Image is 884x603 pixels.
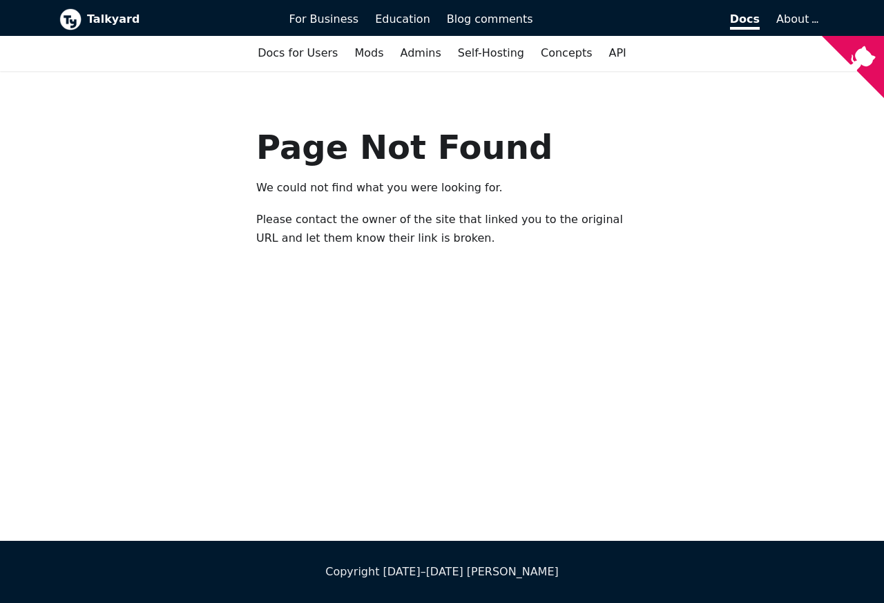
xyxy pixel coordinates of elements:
b: Talkyard [87,10,270,28]
a: Talkyard logoTalkyard [59,8,270,30]
a: For Business [281,8,367,31]
a: Education [367,8,439,31]
a: Docs for Users [249,41,346,65]
img: Talkyard logo [59,8,81,30]
a: Blog comments [439,8,541,31]
span: Blog comments [447,12,533,26]
a: Admins [392,41,450,65]
a: Docs [541,8,769,31]
p: Please contact the owner of the site that linked you to the original URL and let them know their ... [256,211,628,247]
a: Concepts [532,41,601,65]
a: Self-Hosting [450,41,532,65]
div: Copyright [DATE]–[DATE] [PERSON_NAME] [59,563,825,581]
p: We could not find what you were looking for. [256,179,628,197]
span: For Business [289,12,359,26]
a: About [776,12,816,26]
span: Docs [730,12,760,30]
span: Education [375,12,430,26]
a: Mods [346,41,392,65]
a: API [601,41,635,65]
h1: Page Not Found [256,126,628,168]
